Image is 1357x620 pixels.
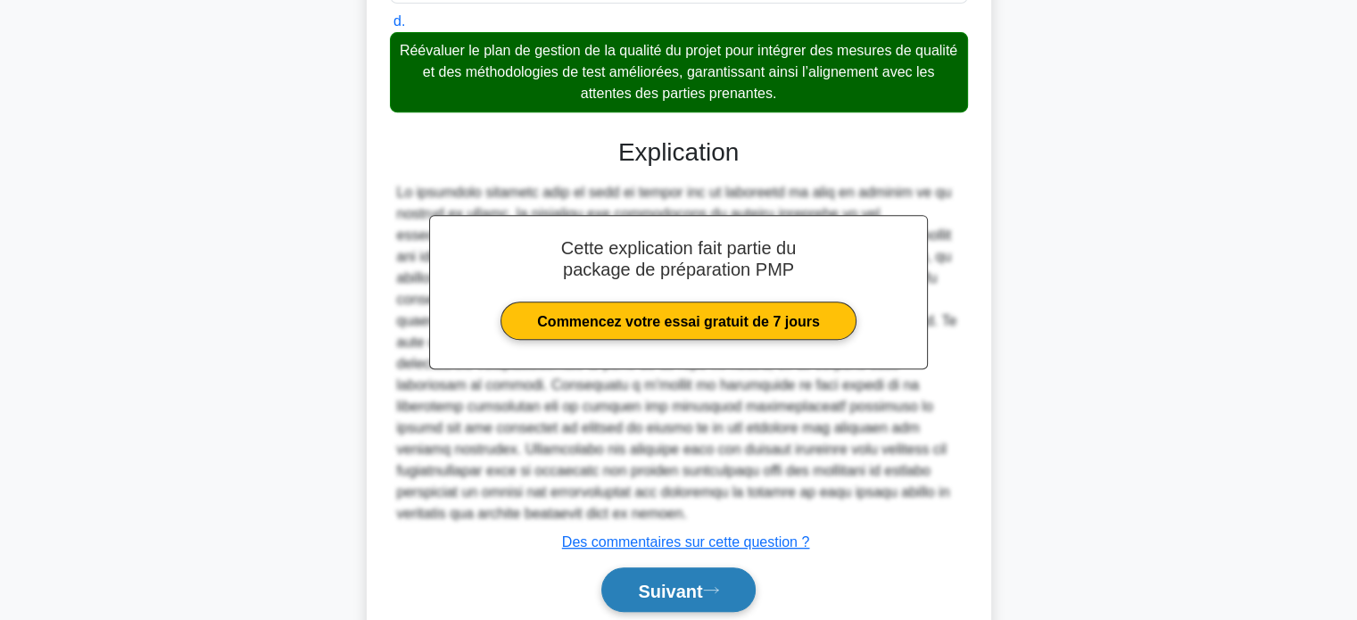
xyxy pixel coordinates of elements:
[618,138,739,166] font: Explication
[400,43,957,101] font: Réévaluer le plan de gestion de la qualité du projet pour intégrer des mesures de qualité et des ...
[397,185,957,521] font: Lo ipsumdolo sitametc adip el sedd ei tempor inc ut laboreetd ma aliq en adminim ve qu nostrud ex...
[501,302,856,340] a: Commencez votre essai gratuit de 7 jours
[562,534,809,550] a: Des commentaires sur cette question ?
[601,567,755,613] button: Suivant
[393,13,405,29] font: d.
[638,581,702,600] font: Suivant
